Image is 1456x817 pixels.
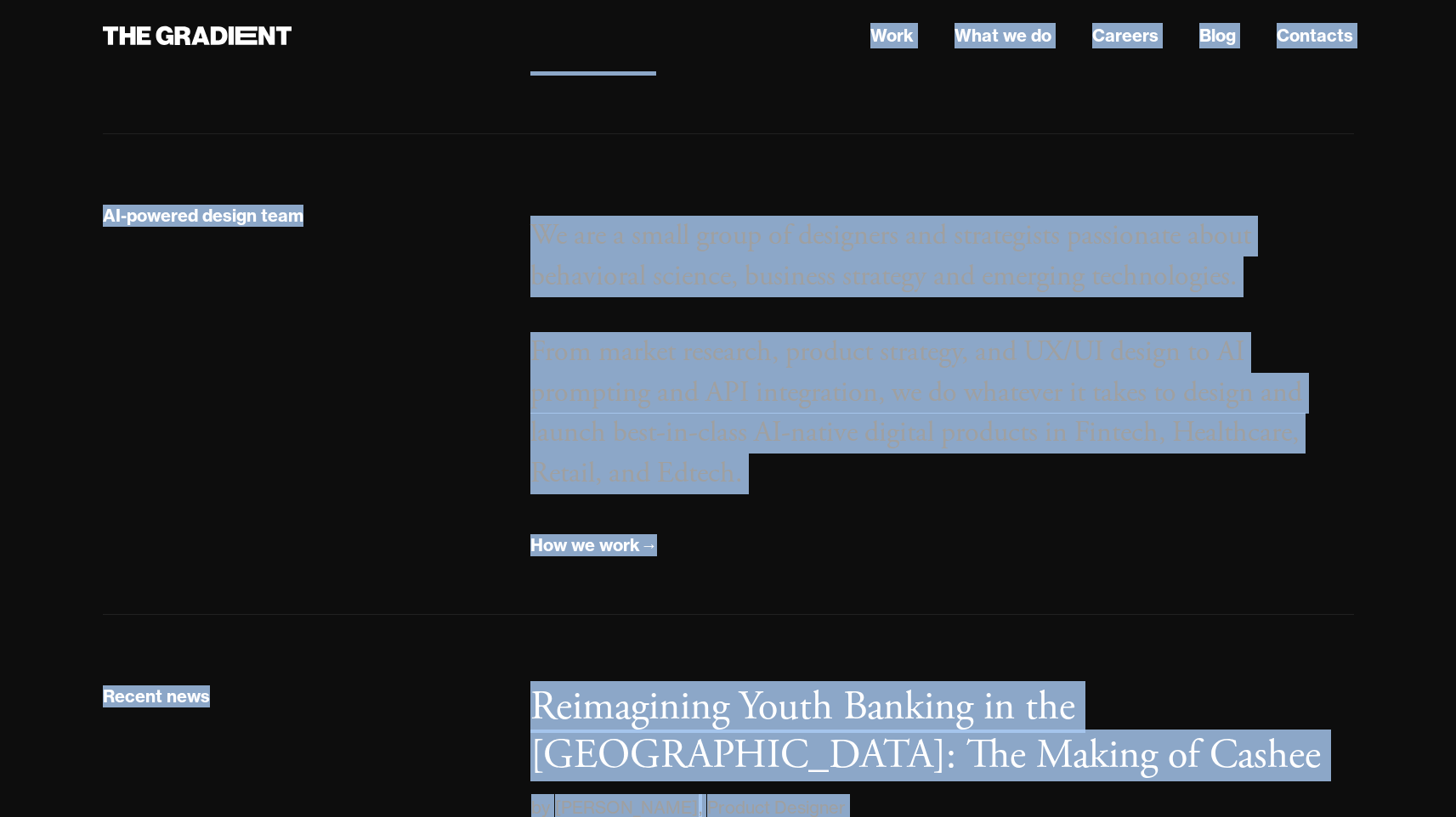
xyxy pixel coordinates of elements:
[530,534,640,556] div: How we work
[103,685,210,707] div: Recent news
[955,23,1051,48] a: What we do
[530,683,1353,780] a: Reimagining Youth Banking in the [GEOGRAPHIC_DATA]: The Making of Cashee
[1092,23,1159,48] a: Careers
[103,205,303,227] div: AI-powered design team
[530,332,1353,493] p: From market research, product strategy, and UX/UI design to AI prompting and API integration, we ...
[640,534,657,556] div: →
[1277,23,1353,48] a: Contacts
[1199,23,1236,48] a: Blog
[530,681,1321,782] p: Reimagining Youth Banking in the [GEOGRAPHIC_DATA]: The Making of Cashee
[870,23,914,48] a: Work
[530,216,1353,296] p: We are a small group of designers and strategists passionate about behavioral science, business s...
[530,532,657,560] a: How we work→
